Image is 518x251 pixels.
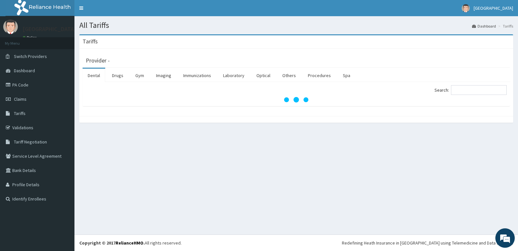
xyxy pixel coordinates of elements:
[474,5,513,11] span: [GEOGRAPHIC_DATA]
[178,69,216,82] a: Immunizations
[14,68,35,74] span: Dashboard
[342,240,513,246] div: Redefining Heath Insurance in [GEOGRAPHIC_DATA] using Telemedicine and Data Science!
[277,69,301,82] a: Others
[74,234,518,251] footer: All rights reserved.
[79,21,513,29] h1: All Tariffs
[14,96,27,102] span: Claims
[451,85,507,95] input: Search:
[283,87,309,113] svg: audio-loading
[462,4,470,12] img: User Image
[23,35,38,40] a: Online
[497,23,513,29] li: Tariffs
[83,69,105,82] a: Dental
[151,69,176,82] a: Imaging
[86,58,110,63] h3: Provider -
[251,69,276,82] a: Optical
[107,69,129,82] a: Drugs
[83,39,98,44] h3: Tariffs
[23,26,76,32] p: [GEOGRAPHIC_DATA]
[14,110,26,116] span: Tariffs
[14,139,47,145] span: Tariff Negotiation
[130,69,149,82] a: Gym
[14,53,47,59] span: Switch Providers
[338,69,355,82] a: Spa
[116,240,143,246] a: RelianceHMO
[434,85,507,95] label: Search:
[3,19,18,34] img: User Image
[79,240,145,246] strong: Copyright © 2017 .
[472,23,496,29] a: Dashboard
[303,69,336,82] a: Procedures
[218,69,250,82] a: Laboratory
